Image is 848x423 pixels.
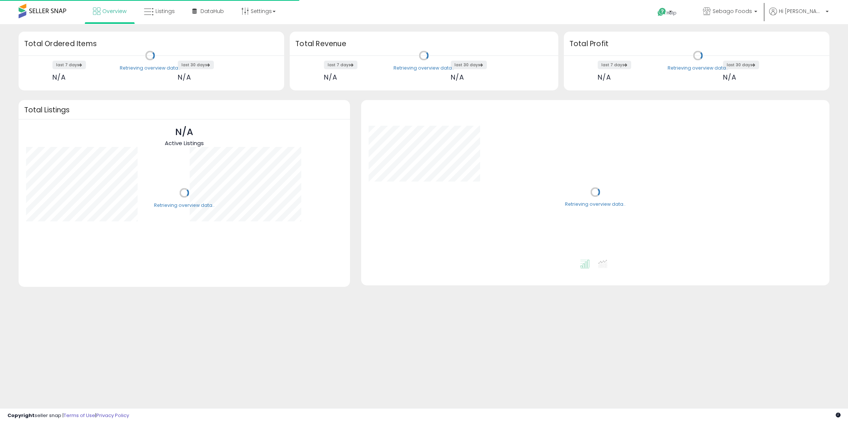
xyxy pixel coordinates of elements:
div: Retrieving overview data.. [154,202,215,209]
div: Retrieving overview data.. [668,65,728,71]
span: Sebago Foods [713,7,752,15]
span: Hi [PERSON_NAME] [779,7,823,15]
div: Retrieving overview data.. [565,201,626,208]
a: Hi [PERSON_NAME] [769,7,829,24]
div: Retrieving overview data.. [394,65,454,71]
i: Get Help [657,7,666,17]
span: Help [666,10,677,16]
span: Overview [102,7,126,15]
a: Help [652,2,691,24]
span: Listings [155,7,175,15]
span: DataHub [200,7,224,15]
div: Retrieving overview data.. [120,65,180,71]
